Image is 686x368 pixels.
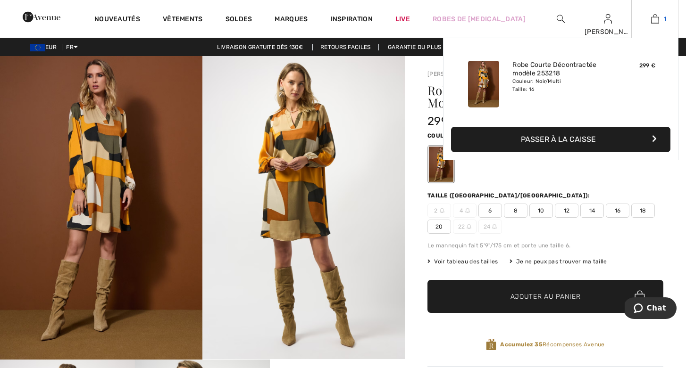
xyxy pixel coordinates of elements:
[510,292,581,302] span: Ajouter au panier
[631,204,655,218] span: 18
[492,224,497,229] img: ring-m.svg
[467,224,471,229] img: ring-m.svg
[451,127,670,152] button: Passer à la caisse
[427,241,663,250] div: Le mannequin fait 5'9"/175 cm et porte une taille 6.
[209,44,311,50] a: Livraison gratuite dès 130€
[664,15,666,23] span: 1
[427,132,458,139] span: Couleur:
[23,8,60,26] img: 1ère Avenue
[427,220,451,234] span: 20
[604,14,612,23] a: Se connecter
[512,61,605,78] a: Robe Courte Décontractée modèle 253218
[555,204,578,218] span: 12
[585,27,631,37] div: [PERSON_NAME]
[639,62,656,69] span: 299 €
[202,56,405,359] img: Robe Courte D&eacute;contract&eacute;e mod&egrave;le 253218. 2
[604,13,612,25] img: Mes infos
[580,204,604,218] span: 14
[512,78,605,93] div: Couleur: Noir/Multi Taille: 16
[427,191,592,200] div: Taille ([GEOGRAPHIC_DATA]/[GEOGRAPHIC_DATA]):
[606,204,629,218] span: 16
[510,257,607,266] div: Je ne peux pas trouver ma taille
[632,13,678,25] a: 1
[500,340,604,349] span: Récompenses Avenue
[478,220,502,234] span: 24
[429,147,453,182] div: Noir/Multi
[427,71,475,77] a: [PERSON_NAME]
[94,15,140,25] a: Nouveautés
[433,14,526,24] a: Robes de [MEDICAL_DATA]
[30,44,45,51] img: Euro
[30,44,60,50] span: EUR
[395,14,410,24] a: Live
[427,280,663,313] button: Ajouter au panier
[275,15,308,25] a: Marques
[651,13,659,25] img: Mon panier
[504,204,527,218] span: 8
[500,341,543,348] strong: Accumulez 35
[635,290,645,303] img: Bag.svg
[427,84,624,109] h1: Robe courte décontractée Modèle 253218
[557,13,565,25] img: recherche
[453,220,477,234] span: 22
[440,208,444,213] img: ring-m.svg
[465,208,470,213] img: ring-m.svg
[380,44,477,50] a: Garantie du plus bas prix
[486,338,496,351] img: Récompenses Avenue
[427,204,451,218] span: 2
[226,15,252,25] a: Soldes
[427,114,460,128] span: 299 €
[453,204,477,218] span: 4
[163,15,203,25] a: Vêtements
[625,297,677,321] iframe: Ouvre un widget dans lequel vous pouvez chatter avec l’un de nos agents
[427,257,498,266] span: Voir tableau des tailles
[331,15,373,25] span: Inspiration
[312,44,379,50] a: Retours faciles
[468,61,499,107] img: Robe Courte Décontractée modèle 253218
[529,204,553,218] span: 10
[478,204,502,218] span: 6
[66,44,78,50] span: FR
